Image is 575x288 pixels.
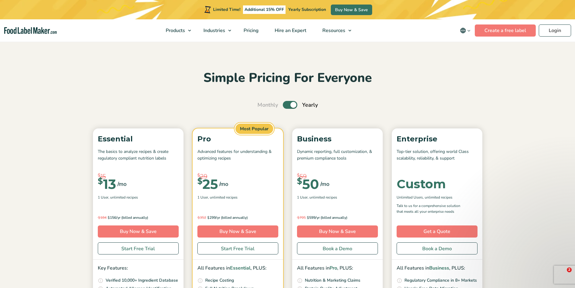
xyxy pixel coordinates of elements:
[98,195,108,200] span: 1 User
[98,215,107,220] del: 184
[397,133,478,145] p: Enterprise
[117,180,126,188] span: /mo
[404,277,477,284] p: Regulatory Compliance in 8+ Markets
[196,19,234,42] a: Industries
[397,242,478,254] a: Book a Demo
[397,203,466,215] p: Talk to us for a comprehensive solution that meets all your enterprise needs
[397,225,478,238] a: Get a Quote
[297,177,319,191] div: 50
[297,242,378,254] a: Book a Demo
[297,225,378,238] a: Buy Now & Save
[554,267,569,282] iframe: Intercom live chat
[257,101,278,109] span: Monthly
[423,195,452,200] span: , Unlimited Recipes
[202,27,226,34] span: Industries
[197,148,278,169] p: Advanced features for understanding & optimizing recipes
[219,180,228,188] span: /mo
[288,7,326,12] span: Yearly Subscription
[242,27,259,34] span: Pricing
[164,27,186,34] span: Products
[230,265,251,271] span: Essential
[205,277,234,284] p: Recipe Costing
[197,264,278,272] p: All Features in , PLUS:
[98,215,179,221] p: 156/yr (billed annually)
[302,101,318,109] span: Yearly
[197,177,218,191] div: 25
[200,172,207,181] span: 29
[308,195,337,200] span: , Unlimited Recipes
[235,123,274,135] span: Most Popular
[101,172,106,181] span: 15
[98,148,179,169] p: The basics to analyze recipes & create regulatory compliant nutrition labels
[197,177,203,185] span: $
[475,24,536,37] a: Create a free label
[330,265,337,271] span: Pro
[197,242,278,254] a: Start Free Trial
[297,172,300,179] span: $
[197,195,208,200] span: 1 User
[197,133,278,145] p: Pro
[300,172,307,181] span: 59
[158,19,194,42] a: Products
[106,277,178,284] p: Verified 10,000+ Ingredient Database
[90,70,485,86] h2: Simple Pricing For Everyone
[98,215,100,220] span: $
[107,215,110,220] span: $
[397,264,478,272] p: All Features in , PLUS:
[297,195,308,200] span: 1 User
[208,195,238,200] span: , Unlimited Recipes
[539,24,571,37] a: Login
[331,5,372,15] a: Buy Now & Save
[98,172,101,179] span: $
[297,264,378,272] p: All Features in , PLUS:
[429,265,449,271] span: Business
[98,177,103,185] span: $
[267,19,313,42] a: Hire an Expert
[321,27,346,34] span: Resources
[197,215,278,221] p: 299/yr (billed annually)
[98,242,179,254] a: Start Free Trial
[297,215,306,220] del: 705
[297,215,299,220] span: $
[397,195,423,200] span: Unlimited Users
[297,148,378,169] p: Dynamic reporting, full customization, & premium compliance tools
[397,178,446,190] div: Custom
[315,19,354,42] a: Resources
[197,215,200,220] span: $
[305,277,360,284] p: Nutrition & Marketing Claims
[98,264,179,272] p: Key Features:
[273,27,307,34] span: Hire an Expert
[320,180,329,188] span: /mo
[297,177,302,185] span: $
[197,215,206,220] del: 352
[283,101,297,109] label: Toggle
[197,172,200,179] span: $
[397,148,478,169] p: Top-tier solution, offering world Class scalability, reliability, & support
[236,19,265,42] a: Pricing
[297,215,378,221] p: 599/yr (billed annually)
[567,267,572,272] span: 2
[307,215,309,220] span: $
[207,215,209,220] span: $
[243,5,286,14] span: Additional 15% OFF
[108,195,138,200] span: , Unlimited Recipes
[98,133,179,145] p: Essential
[98,225,179,238] a: Buy Now & Save
[197,225,278,238] a: Buy Now & Save
[213,7,240,12] span: Limited Time!
[297,133,378,145] p: Business
[98,177,116,191] div: 13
